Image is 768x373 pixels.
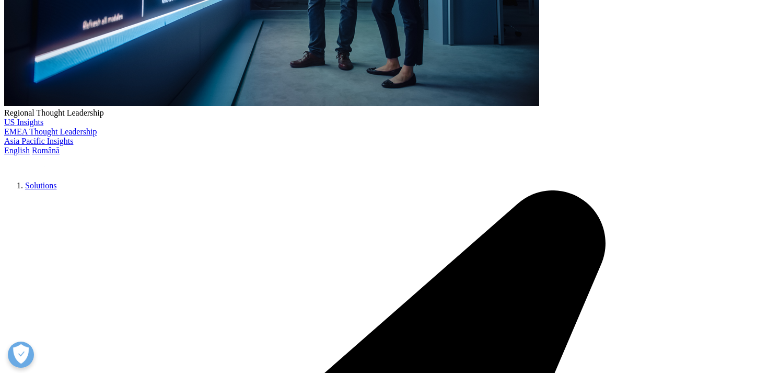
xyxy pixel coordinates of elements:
[32,146,60,155] a: Română
[25,181,56,190] a: Solutions
[4,155,88,171] img: IQVIA Healthcare Information Technology and Pharma Clinical Research Company
[8,342,34,368] button: Open Preferences
[4,137,73,145] a: Asia Pacific Insights
[4,108,764,118] div: Regional Thought Leadership
[4,146,30,155] a: English
[4,118,43,127] a: US Insights
[4,127,97,136] a: EMEA Thought Leadership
